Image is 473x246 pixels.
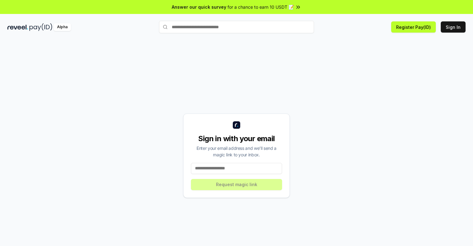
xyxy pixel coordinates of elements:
span: for a chance to earn 10 USDT 📝 [228,4,294,10]
button: Sign In [441,21,466,33]
button: Register Pay(ID) [391,21,436,33]
div: Enter your email address and we’ll send a magic link to your inbox. [191,145,282,158]
div: Alpha [54,23,71,31]
div: Sign in with your email [191,134,282,144]
img: pay_id [29,23,52,31]
img: logo_small [233,121,240,129]
img: reveel_dark [7,23,28,31]
span: Answer our quick survey [172,4,226,10]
